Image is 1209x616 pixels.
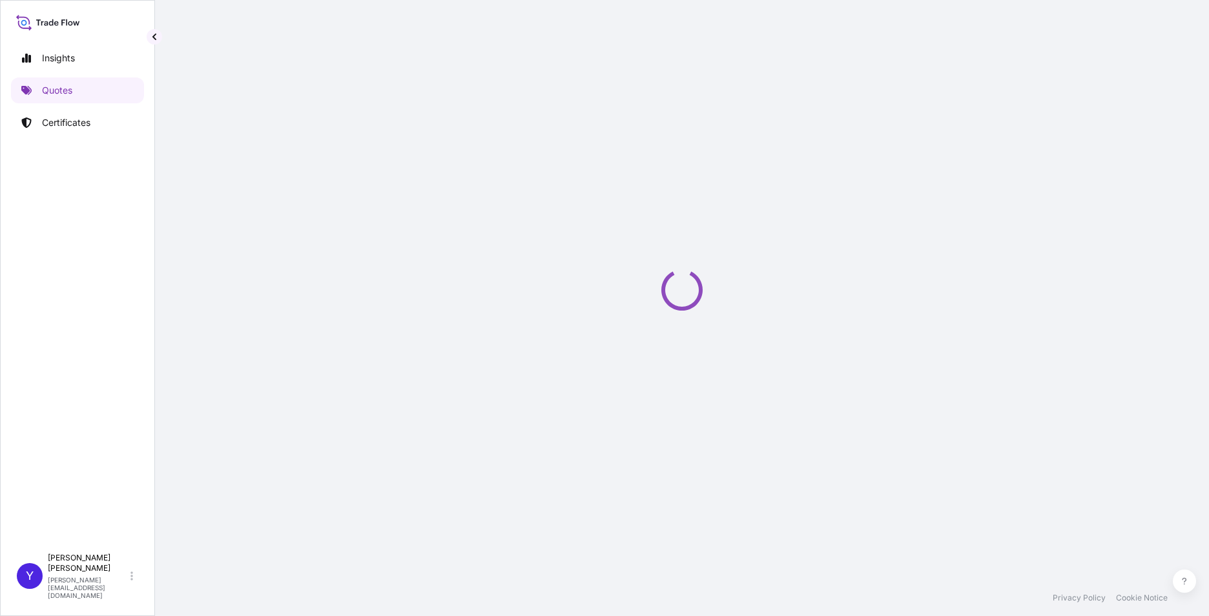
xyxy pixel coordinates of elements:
p: [PERSON_NAME] [PERSON_NAME] [48,553,128,573]
p: Certificates [42,116,90,129]
p: [PERSON_NAME][EMAIL_ADDRESS][DOMAIN_NAME] [48,576,128,599]
a: Cookie Notice [1116,593,1168,603]
p: Insights [42,52,75,65]
a: Certificates [11,110,144,136]
a: Insights [11,45,144,71]
span: Y [26,570,34,582]
a: Privacy Policy [1053,593,1106,603]
a: Quotes [11,77,144,103]
p: Quotes [42,84,72,97]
